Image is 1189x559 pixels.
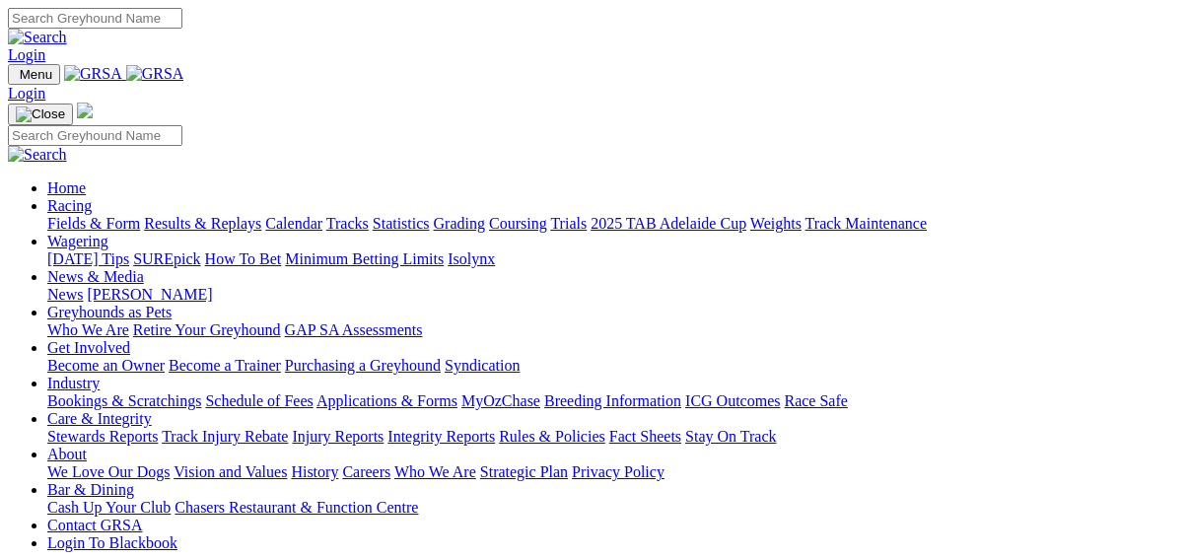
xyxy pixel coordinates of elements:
a: Get Involved [47,339,130,356]
a: Minimum Betting Limits [285,250,444,267]
a: Isolynx [448,250,495,267]
a: Privacy Policy [572,463,664,480]
a: Calendar [265,215,322,232]
a: We Love Our Dogs [47,463,170,480]
a: Become an Owner [47,357,165,374]
button: Toggle navigation [8,104,73,125]
a: Grading [434,215,485,232]
a: News & Media [47,268,144,285]
div: News & Media [47,286,1181,304]
a: Integrity Reports [387,428,495,445]
a: About [47,446,87,462]
a: Careers [342,463,390,480]
a: Stay On Track [685,428,776,445]
a: Purchasing a Greyhound [285,357,441,374]
a: Contact GRSA [47,517,142,533]
input: Search [8,125,182,146]
a: Stewards Reports [47,428,158,445]
a: Strategic Plan [480,463,568,480]
a: Trials [550,215,587,232]
a: Login [8,85,45,102]
a: Who We Are [394,463,476,480]
div: Industry [47,392,1181,410]
a: SUREpick [133,250,200,267]
a: Login [8,46,45,63]
a: Rules & Policies [499,428,605,445]
a: Race Safe [784,392,847,409]
a: Breeding Information [544,392,681,409]
a: Industry [47,375,100,391]
div: About [47,463,1181,481]
img: Close [16,106,65,122]
a: Chasers Restaurant & Function Centre [175,499,418,516]
img: GRSA [64,65,122,83]
div: Racing [47,215,1181,233]
a: Weights [750,215,802,232]
a: Wagering [47,233,108,249]
a: Fact Sheets [609,428,681,445]
a: How To Bet [205,250,282,267]
a: Syndication [445,357,520,374]
a: MyOzChase [461,392,540,409]
a: Racing [47,197,92,214]
div: Care & Integrity [47,428,1181,446]
a: Schedule of Fees [205,392,313,409]
a: Care & Integrity [47,410,152,427]
a: Who We Are [47,321,129,338]
a: Track Injury Rebate [162,428,288,445]
a: Retire Your Greyhound [133,321,281,338]
a: Applications & Forms [316,392,457,409]
a: Coursing [489,215,547,232]
a: Bookings & Scratchings [47,392,201,409]
a: Tracks [326,215,369,232]
a: Bar & Dining [47,481,134,498]
img: Search [8,146,67,164]
a: 2025 TAB Adelaide Cup [591,215,746,232]
a: Home [47,179,86,196]
a: GAP SA Assessments [285,321,423,338]
img: logo-grsa-white.png [77,103,93,118]
div: Wagering [47,250,1181,268]
a: Results & Replays [144,215,261,232]
img: Search [8,29,67,46]
div: Get Involved [47,357,1181,375]
input: Search [8,8,182,29]
a: Track Maintenance [805,215,927,232]
a: News [47,286,83,303]
a: ICG Outcomes [685,392,780,409]
a: Become a Trainer [169,357,281,374]
a: Injury Reports [292,428,384,445]
a: Fields & Form [47,215,140,232]
div: Bar & Dining [47,499,1181,517]
a: Login To Blackbook [47,534,177,551]
div: Greyhounds as Pets [47,321,1181,339]
a: Cash Up Your Club [47,499,171,516]
button: Toggle navigation [8,64,60,85]
a: [PERSON_NAME] [87,286,212,303]
a: Vision and Values [174,463,287,480]
a: [DATE] Tips [47,250,129,267]
img: GRSA [126,65,184,83]
a: History [291,463,338,480]
a: Greyhounds as Pets [47,304,172,320]
a: Statistics [373,215,430,232]
span: Menu [20,67,52,82]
